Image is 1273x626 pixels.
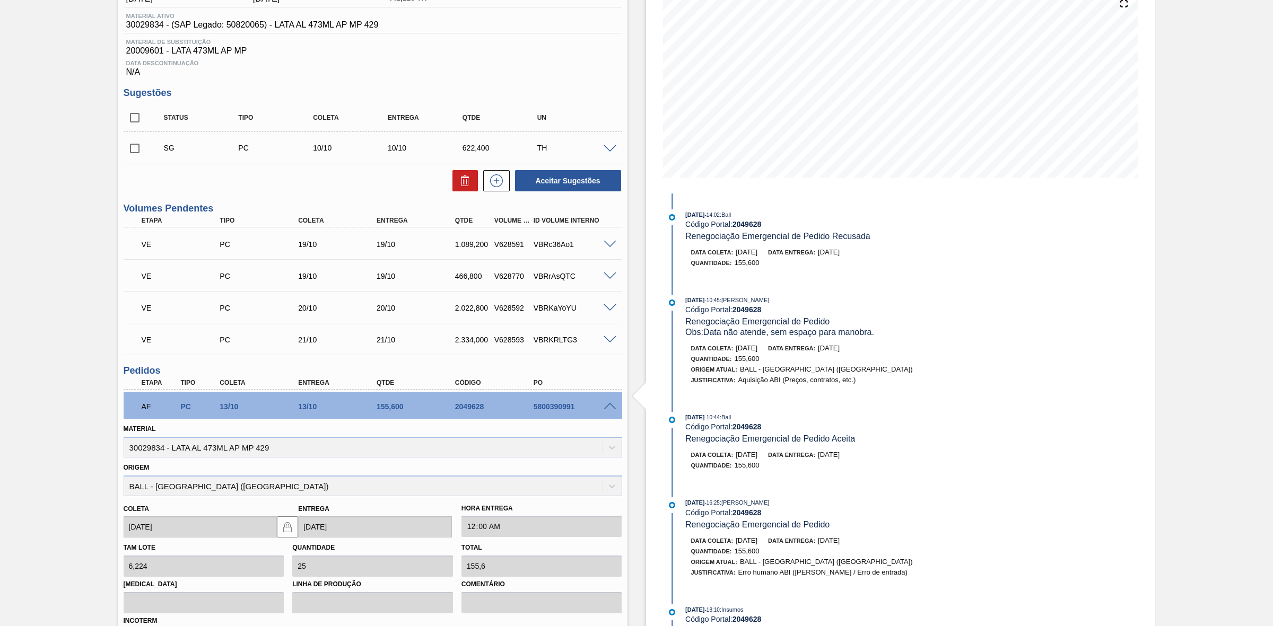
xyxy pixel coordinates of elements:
[374,379,463,386] div: Qtde
[733,508,762,517] strong: 2049628
[492,336,534,344] div: V628593
[374,217,463,224] div: Entrega
[685,305,937,314] div: Código Portal:
[281,521,294,533] img: locked
[685,508,937,517] div: Código Portal:
[685,232,870,241] span: Renegociação Emergencial de Pedido Recusada
[124,56,622,77] div: N/A
[124,505,149,513] label: Coleta
[720,606,744,613] span: : Insumos
[685,220,937,228] div: Código Portal:
[295,304,385,312] div: 20/10/2025
[685,297,704,303] span: [DATE]
[705,500,720,506] span: - 16:25
[685,615,937,623] div: Código Portal:
[685,434,855,443] span: Renegociação Emergencial de Pedido Aceita
[217,336,306,344] div: Pedido de Compra
[295,402,385,411] div: 13/10/2025
[126,39,620,45] span: Material de Substituição
[295,336,385,344] div: 21/10/2025
[531,304,620,312] div: VBRKaYoYU
[669,299,675,306] img: atual
[691,377,736,383] span: Justificativa:
[452,336,494,344] div: 2.334,000
[735,259,760,267] span: 155,600
[733,615,762,623] strong: 2049628
[531,217,620,224] div: Id Volume Interno
[452,272,494,280] div: 466,800
[139,328,228,351] div: Volume Enviado para Transporte
[691,260,732,266] span: Quantidade :
[705,415,720,420] span: - 10:44
[740,365,913,373] span: BALL - [GEOGRAPHIC_DATA] ([GEOGRAPHIC_DATA])
[691,569,736,576] span: Justificativa:
[374,272,463,280] div: 19/10/2025
[161,114,246,121] div: Status
[374,304,463,312] div: 20/10/2025
[295,240,385,249] div: 19/10/2025
[139,264,228,288] div: Volume Enviado para Transporte
[461,501,622,516] label: Hora Entrega
[818,344,840,352] span: [DATE]
[818,536,840,544] span: [DATE]
[217,272,306,280] div: Pedido de Compra
[142,336,225,344] p: VE
[452,402,542,411] div: 2049628
[460,114,545,121] div: Qtde
[736,344,757,352] span: [DATE]
[535,144,620,152] div: TH
[124,577,284,592] label: [MEDICAL_DATA]
[452,217,494,224] div: Qtde
[478,170,510,191] div: Nova sugestão
[217,240,306,249] div: Pedido de Compra
[178,402,220,411] div: Pedido de Compra
[310,114,395,121] div: Coleta
[685,520,830,529] span: Renegociação Emergencial de Pedido
[295,379,385,386] div: Entrega
[292,577,453,592] label: Linha de Produção
[124,464,150,471] label: Origem
[685,606,704,613] span: [DATE]
[685,499,704,506] span: [DATE]
[492,304,534,312] div: V628592
[768,249,815,255] span: Data entrega:
[736,536,757,544] span: [DATE]
[124,425,156,433] label: Material
[139,217,228,224] div: Etapa
[531,272,620,280] div: VBRrAsQTC
[277,516,298,537] button: locked
[124,516,277,537] input: dd/mm/yyyy
[139,233,228,256] div: Volume Enviado para Transporte
[126,46,620,56] span: 20009601 - LATA 473ML AP MP
[768,537,815,544] span: Data entrega:
[374,240,463,249] div: 19/10/2025
[691,249,734,255] span: Data coleta:
[217,217,306,224] div: Tipo
[142,402,178,411] p: AF
[217,379,306,386] div: Coleta
[461,577,622,592] label: Comentário
[669,417,675,423] img: atual
[515,170,621,191] button: Aceitar Sugestões
[691,559,737,565] span: Origem Atual:
[735,355,760,363] span: 155,600
[685,422,937,431] div: Código Portal:
[236,114,320,121] div: Tipo
[236,144,320,152] div: Pedido de Compra
[768,345,815,351] span: Data entrega:
[531,240,620,249] div: VBRc36Ao1
[374,336,463,344] div: 21/10/2025
[492,217,534,224] div: Volume Portal
[452,304,494,312] div: 2.022,800
[720,414,731,420] span: : Ball
[178,379,220,386] div: Tipo
[452,240,494,249] div: 1.089,200
[669,214,675,221] img: atual
[492,272,534,280] div: V628770
[310,144,395,152] div: 10/10/2025
[298,505,329,513] label: Entrega
[738,376,856,384] span: Aquisição ABI (Preços, contratos, etc.)
[733,220,762,228] strong: 2049628
[685,317,830,326] span: Renegociação Emergencial de Pedido
[374,402,463,411] div: 155,600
